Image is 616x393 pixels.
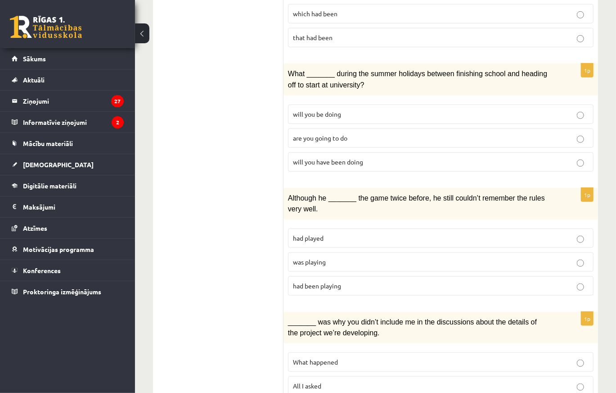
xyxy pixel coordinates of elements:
[23,160,94,169] span: [DEMOGRAPHIC_DATA]
[293,234,324,242] span: had played
[293,282,341,290] span: had been playing
[12,154,124,175] a: [DEMOGRAPHIC_DATA]
[12,48,124,69] a: Sākums
[288,318,537,337] span: _______ was why you didn’t include me in the discussions about the details of the project we’re d...
[288,70,547,88] span: What _______ during the summer holidays between finishing school and heading off to start at univ...
[577,283,584,291] input: had been playing
[293,110,341,118] span: will you be doing
[293,258,326,266] span: was playing
[12,91,124,111] a: Ziņojumi27
[12,133,124,154] a: Mācību materiāli
[23,288,101,296] span: Proktoringa izmēģinājums
[293,382,321,390] span: All I asked
[577,160,584,167] input: will you have been doing
[577,136,584,143] input: are you going to do
[23,91,124,111] legend: Ziņojumi
[577,11,584,18] input: which had been
[23,266,61,274] span: Konferences
[12,69,124,90] a: Aktuāli
[23,139,73,147] span: Mācību materiāli
[293,33,333,41] span: that had been
[288,194,545,213] span: Although he _______ the game twice before, he still couldn’t remember the rules very well.
[111,95,124,107] i: 27
[12,239,124,260] a: Motivācijas programma
[577,112,584,119] input: will you be doing
[293,134,347,142] span: are you going to do
[23,196,124,217] legend: Maksājumi
[581,311,594,326] p: 1p
[12,175,124,196] a: Digitālie materiāli
[577,236,584,243] input: had played
[577,35,584,42] input: that had been
[23,76,45,84] span: Aktuāli
[12,112,124,133] a: Informatīvie ziņojumi2
[23,224,47,232] span: Atzīmes
[12,281,124,302] a: Proktoringa izmēģinājums
[577,260,584,267] input: was playing
[577,384,584,391] input: All I asked
[23,55,46,63] span: Sākums
[12,218,124,238] a: Atzīmes
[112,116,124,128] i: 2
[293,9,337,18] span: which had been
[23,112,124,133] legend: Informatīvie ziņojumi
[577,360,584,367] input: What happened
[23,182,76,190] span: Digitālie materiāli
[12,196,124,217] a: Maksājumi
[12,260,124,281] a: Konferences
[293,358,338,366] span: What happened
[581,63,594,78] p: 1p
[293,158,363,166] span: will you have been doing
[581,187,594,202] p: 1p
[10,16,82,38] a: Rīgas 1. Tālmācības vidusskola
[23,245,94,253] span: Motivācijas programma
